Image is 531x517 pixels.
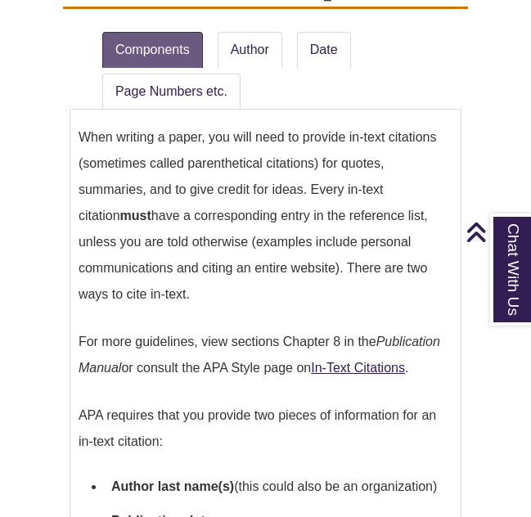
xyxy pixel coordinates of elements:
em: Publication Manual [79,335,440,375]
a: Components [102,32,203,68]
a: Back to Top [466,221,527,243]
li: (this could also be an organization) [105,470,452,504]
strong: Author last name(s) [111,479,234,493]
a: Date [297,32,351,68]
p: For more guidelines, view sections Chapter 8 in the or consult the APA Style page on . [79,322,452,388]
p: APA requires that you provide two pieces of information for an in-text citation: [79,396,452,461]
a: In-Text Citations [311,361,405,375]
a: Page Numbers etc. [102,74,241,110]
p: When writing a paper, you will need to provide in-text citations (sometimes called parenthetical ... [79,118,452,314]
a: Author [218,32,282,68]
strong: must [120,209,151,223]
